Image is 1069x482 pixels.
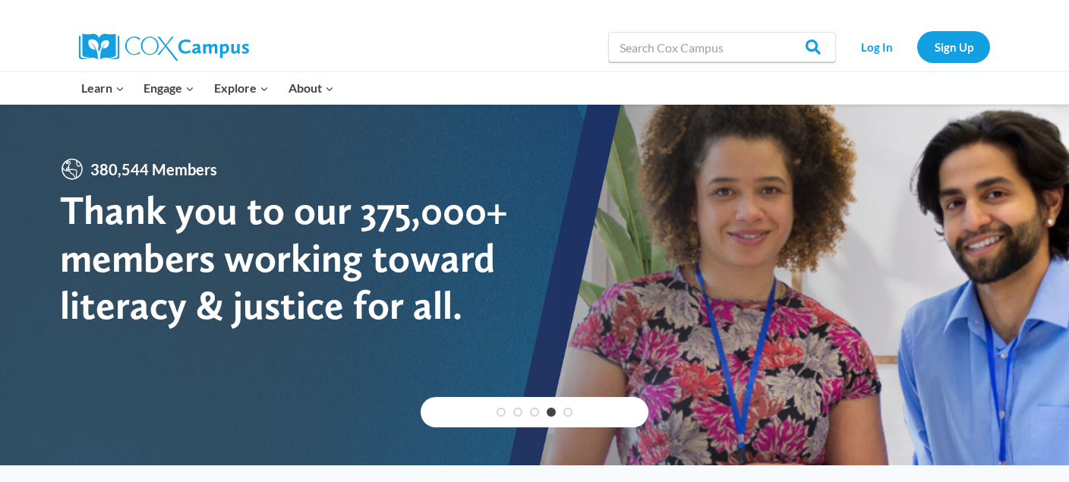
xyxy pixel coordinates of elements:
nav: Primary Navigation [71,72,343,104]
span: Engage [143,78,194,98]
a: 3 [530,408,539,417]
img: Cox Campus [79,33,249,61]
span: Learn [81,78,125,98]
a: 4 [547,408,556,417]
div: Thank you to our 375,000+ members working toward literacy & justice for all. [60,187,534,329]
span: About [289,78,334,98]
nav: Secondary Navigation [844,31,990,62]
a: 5 [563,408,572,417]
a: 1 [497,408,506,417]
input: Search Cox Campus [608,32,836,62]
a: Sign Up [917,31,990,62]
span: Explore [214,78,269,98]
span: 380,544 Members [84,157,223,181]
a: Log In [844,31,910,62]
a: 2 [513,408,522,417]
